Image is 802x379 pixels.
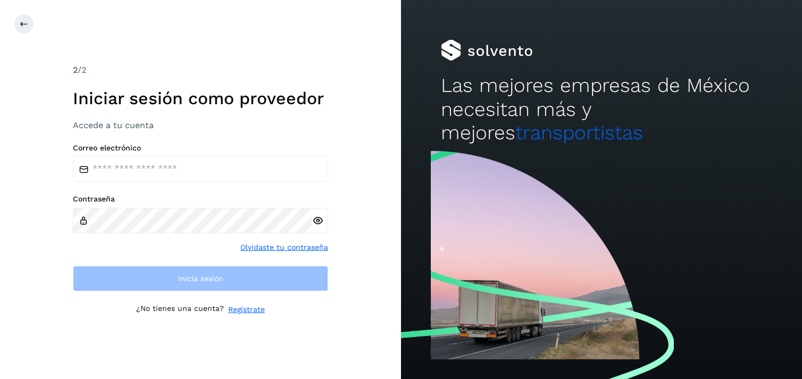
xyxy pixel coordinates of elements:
[228,304,265,315] a: Regístrate
[178,275,223,282] span: Inicia sesión
[240,242,328,253] a: Olvidaste tu contraseña
[73,64,328,77] div: /2
[515,121,643,144] span: transportistas
[136,304,224,315] p: ¿No tienes una cuenta?
[73,266,328,291] button: Inicia sesión
[73,120,328,130] h3: Accede a tu cuenta
[73,65,78,75] span: 2
[73,144,328,153] label: Correo electrónico
[73,88,328,108] h1: Iniciar sesión como proveedor
[441,74,762,145] h2: Las mejores empresas de México necesitan más y mejores
[73,195,328,204] label: Contraseña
